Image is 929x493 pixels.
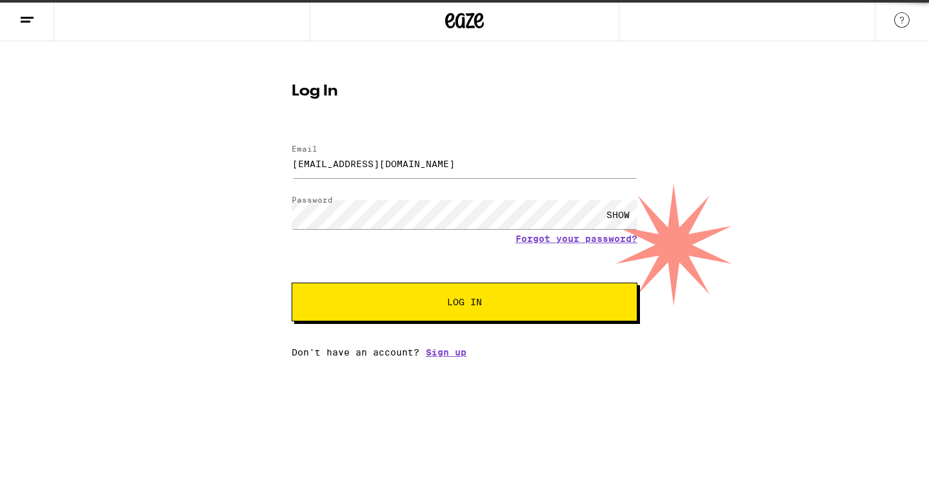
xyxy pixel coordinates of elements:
[426,347,466,357] a: Sign up
[292,145,317,153] label: Email
[292,283,637,321] button: Log In
[599,200,637,229] div: SHOW
[447,297,482,307] span: Log In
[292,84,637,99] h1: Log In
[292,347,637,357] div: Don't have an account?
[515,234,637,244] a: Forgot your password?
[292,149,637,178] input: Email
[292,196,333,204] label: Password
